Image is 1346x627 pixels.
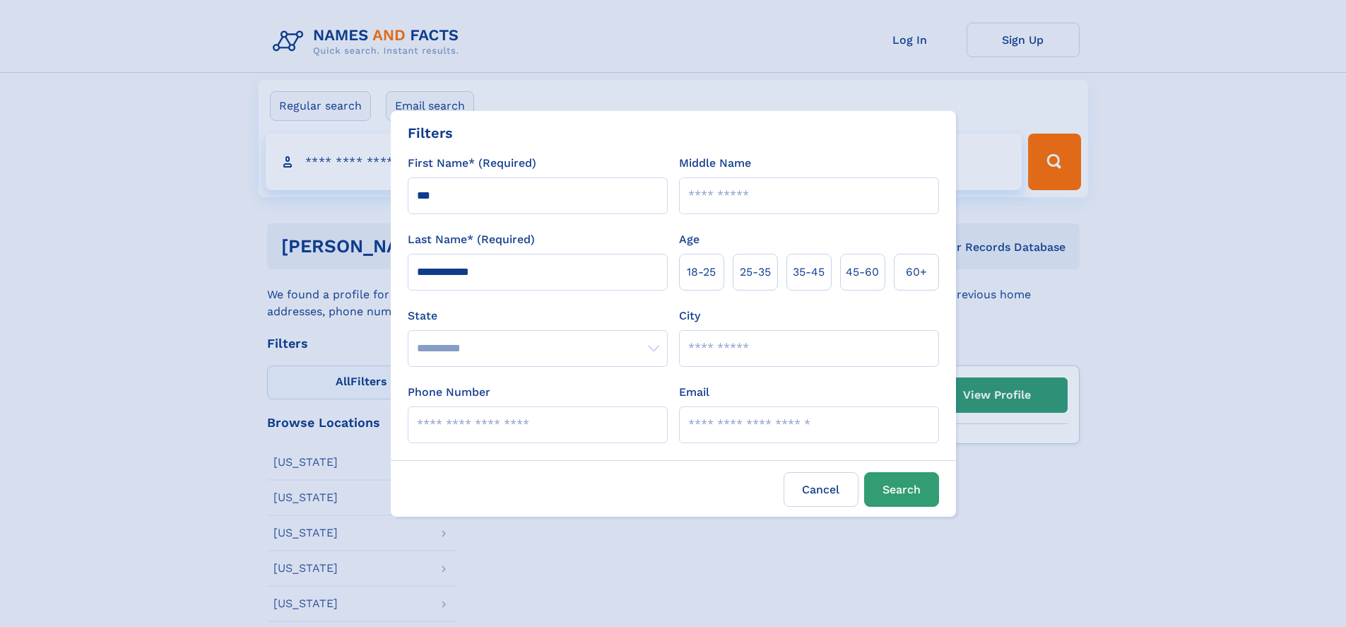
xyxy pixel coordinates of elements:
span: 18‑25 [687,264,716,281]
label: City [679,307,700,324]
label: Phone Number [408,384,490,401]
span: 25‑35 [740,264,771,281]
label: Age [679,231,699,248]
span: 45‑60 [846,264,879,281]
span: 35‑45 [793,264,825,281]
label: Cancel [784,472,858,507]
button: Search [864,472,939,507]
div: Filters [408,122,453,143]
label: State [408,307,668,324]
label: Email [679,384,709,401]
span: 60+ [906,264,927,281]
label: Last Name* (Required) [408,231,535,248]
label: Middle Name [679,155,751,172]
label: First Name* (Required) [408,155,536,172]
